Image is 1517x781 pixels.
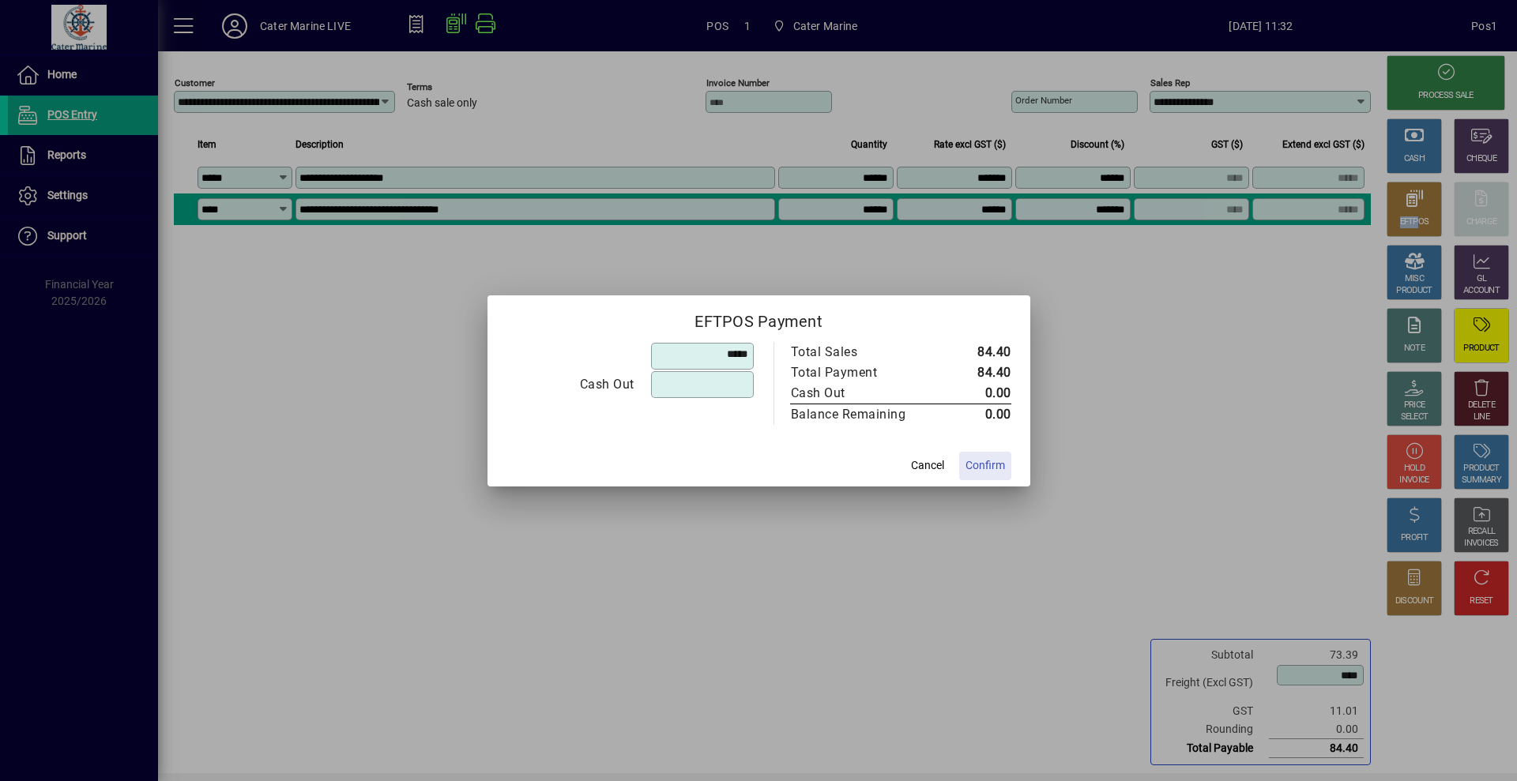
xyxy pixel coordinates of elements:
[487,295,1030,341] h2: EFTPOS Payment
[939,362,1011,383] td: 84.40
[902,452,953,480] button: Cancel
[959,452,1011,480] button: Confirm
[939,404,1011,425] td: 0.00
[790,362,939,383] td: Total Payment
[791,384,924,403] div: Cash Out
[939,342,1011,362] td: 84.40
[939,383,1011,404] td: 0.00
[790,342,939,362] td: Total Sales
[507,375,634,394] div: Cash Out
[911,457,944,474] span: Cancel
[791,405,924,424] div: Balance Remaining
[966,457,1005,474] span: Confirm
